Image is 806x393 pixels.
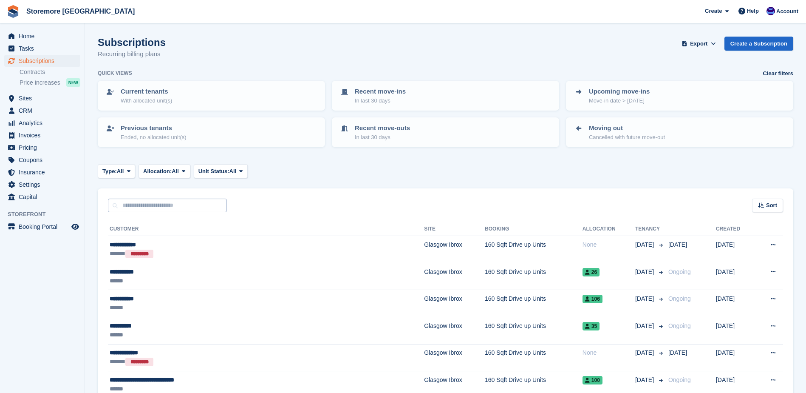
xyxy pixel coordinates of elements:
th: Tenancy [635,222,665,236]
span: Price increases [20,79,60,87]
span: Pricing [19,142,70,154]
span: [DATE] [668,349,687,356]
h1: Subscriptions [98,37,166,48]
span: [DATE] [668,241,687,248]
p: In last 30 days [355,97,406,105]
div: None [583,348,635,357]
span: Home [19,30,70,42]
span: Type: [102,167,117,176]
p: Recent move-ins [355,87,406,97]
td: 160 Sqft Drive up Units [485,317,583,344]
a: menu [4,142,80,154]
span: Coupons [19,154,70,166]
a: Moving out Cancelled with future move-out [567,118,792,146]
span: [DATE] [635,348,656,357]
a: menu [4,129,80,141]
a: Contracts [20,68,80,76]
p: Recurring billing plans [98,49,166,59]
th: Booking [485,222,583,236]
button: Allocation: All [139,164,190,178]
a: menu [4,191,80,203]
p: Recent move-outs [355,123,410,133]
td: [DATE] [716,317,755,344]
p: Ended, no allocated unit(s) [121,133,187,142]
span: Ongoing [668,268,691,275]
span: Capital [19,191,70,203]
td: [DATE] [716,290,755,317]
td: [DATE] [716,236,755,263]
button: Export [680,37,718,51]
a: menu [4,92,80,104]
span: Ongoing [668,322,691,329]
img: stora-icon-8386f47178a22dfd0bd8f6a31ec36ba5ce8667c1dd55bd0f319d3a0aa187defe.svg [7,5,20,18]
a: menu [4,43,80,54]
p: Previous tenants [121,123,187,133]
a: menu [4,221,80,233]
span: Export [690,40,707,48]
span: 100 [583,376,602,384]
span: Allocation: [143,167,172,176]
td: Glasgow Ibrox [424,236,485,263]
span: [DATE] [635,268,656,276]
span: Create [705,7,722,15]
td: Glasgow Ibrox [424,290,485,317]
a: Storemore [GEOGRAPHIC_DATA] [23,4,138,18]
a: Price increases NEW [20,78,80,87]
p: In last 30 days [355,133,410,142]
a: menu [4,179,80,191]
a: Previous tenants Ended, no allocated unit(s) [99,118,324,146]
span: All [229,167,237,176]
span: All [117,167,124,176]
a: Create a Subscription [724,37,793,51]
p: With allocated unit(s) [121,97,172,105]
th: Site [424,222,485,236]
a: Preview store [70,222,80,232]
img: Angela [766,7,775,15]
a: menu [4,55,80,67]
td: Glasgow Ibrox [424,263,485,290]
span: Help [747,7,759,15]
div: None [583,240,635,249]
span: [DATE] [635,376,656,384]
span: Settings [19,179,70,191]
span: 106 [583,295,602,303]
span: Sort [766,201,777,210]
span: [DATE] [635,240,656,249]
span: Invoices [19,129,70,141]
th: Allocation [583,222,635,236]
h6: Quick views [98,69,132,77]
a: menu [4,166,80,178]
div: NEW [66,78,80,87]
td: 160 Sqft Drive up Units [485,290,583,317]
a: Recent move-outs In last 30 days [333,118,558,146]
span: Ongoing [668,295,691,302]
td: 160 Sqft Drive up Units [485,236,583,263]
p: Cancelled with future move-out [589,133,665,142]
p: Current tenants [121,87,172,97]
span: [DATE] [635,294,656,303]
span: 35 [583,322,600,330]
td: 160 Sqft Drive up Units [485,263,583,290]
a: Clear filters [763,69,793,78]
span: Insurance [19,166,70,178]
span: Storefront [8,210,85,219]
a: menu [4,154,80,166]
a: Upcoming move-ins Move-in date > [DATE] [567,82,792,110]
p: Moving out [589,123,665,133]
span: All [172,167,179,176]
p: Move-in date > [DATE] [589,97,650,105]
button: Type: All [98,164,135,178]
span: Ongoing [668,376,691,383]
span: Tasks [19,43,70,54]
td: [DATE] [716,344,755,371]
span: Analytics [19,117,70,129]
span: 26 [583,268,600,276]
td: [DATE] [716,263,755,290]
span: CRM [19,105,70,117]
th: Customer [108,222,424,236]
td: Glasgow Ibrox [424,317,485,344]
span: Subscriptions [19,55,70,67]
span: Sites [19,92,70,104]
th: Created [716,222,755,236]
button: Unit Status: All [194,164,248,178]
